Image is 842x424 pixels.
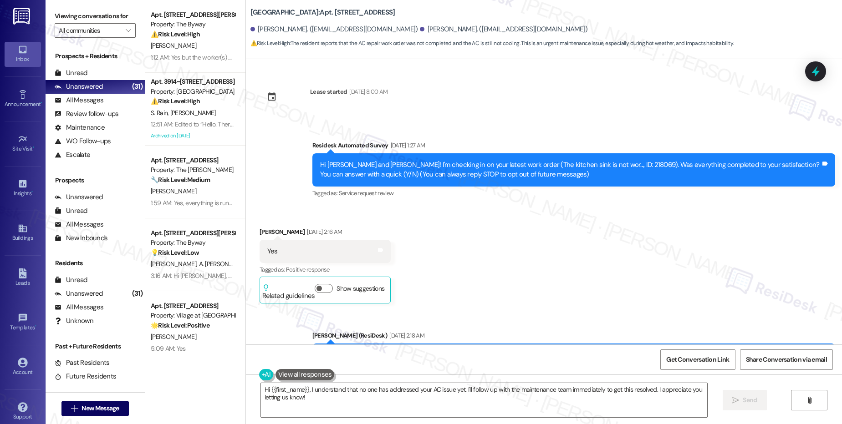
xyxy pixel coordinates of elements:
[261,383,707,417] textarea: Hi {{first_name}}, I understand that no one has addressed your AC issue yet. I'll follow up with ...
[420,25,587,34] div: [PERSON_NAME]. ([EMAIL_ADDRESS][DOMAIN_NAME])
[130,80,145,94] div: (31)
[59,23,121,38] input: All communities
[5,42,41,66] a: Inbox
[55,123,105,132] div: Maintenance
[55,233,107,243] div: New Inbounds
[320,160,821,180] div: Hi [PERSON_NAME] and [PERSON_NAME]! I'm checking in on your latest work order (The kitchen sink i...
[262,284,315,301] div: Related guidelines
[267,247,278,256] div: Yes
[46,51,145,61] div: Prospects + Residents
[41,100,42,106] span: •
[5,310,41,335] a: Templates •
[61,401,129,416] button: New Message
[55,275,87,285] div: Unread
[199,260,250,268] span: A. [PERSON_NAME]
[82,404,119,413] span: New Message
[150,130,236,141] div: Archived on [DATE]
[151,156,235,165] div: Apt. [STREET_ADDRESS]
[347,87,388,96] div: [DATE] 8:00 AM
[151,109,170,117] span: S. Rain
[55,316,93,326] div: Unknown
[260,263,391,276] div: Tagged as:
[151,30,200,38] strong: ⚠️ Risk Level: High
[151,87,235,96] div: Property: [GEOGRAPHIC_DATA]
[13,8,32,25] img: ResiDesk Logo
[55,192,103,202] div: Unanswered
[151,301,235,311] div: Apt. [STREET_ADDRESS]
[250,39,734,48] span: : The resident reports that the AC repair work order was not completed and the AC is still not co...
[250,25,418,34] div: [PERSON_NAME]. ([EMAIL_ADDRESS][DOMAIN_NAME])
[312,141,835,153] div: Residesk Automated Survey
[5,221,41,245] a: Buildings
[286,266,330,273] span: Positive response
[666,355,729,364] span: Get Conversation Link
[46,258,145,268] div: Residents
[55,303,103,312] div: All Messages
[71,405,78,412] i: 
[151,41,196,50] span: [PERSON_NAME]
[5,131,41,156] a: Site Visit •
[55,68,87,78] div: Unread
[806,397,813,404] i: 
[151,321,209,329] strong: 🌟 Risk Level: Positive
[151,272,658,280] div: 3:16 AM: Hi [PERSON_NAME], Thank you! I also wanted to ask if there’s been any progress on gettin...
[151,53,458,61] div: 1:12 AM: Yes but the worker(s) did not lock my patio door when they were done. I already sent thi...
[388,141,425,150] div: [DATE] 1:27 AM
[151,20,235,29] div: Property: The Byway
[151,228,235,238] div: Apt. [STREET_ADDRESS][PERSON_NAME]
[310,87,347,96] div: Lease started
[55,109,118,119] div: Review follow-ups
[305,227,342,237] div: [DATE] 2:16 AM
[170,109,216,117] span: [PERSON_NAME]
[723,390,767,410] button: Send
[55,136,111,146] div: WO Follow-ups
[746,355,827,364] span: Share Conversation via email
[130,287,145,301] div: (31)
[337,284,384,293] label: Show suggestions
[151,344,186,353] div: 5:09 AM: Yes
[151,260,199,268] span: [PERSON_NAME]
[151,248,199,257] strong: 💡 Risk Level: Low
[151,311,235,320] div: Property: Village at [GEOGRAPHIC_DATA] I
[46,342,145,351] div: Past + Future Residents
[31,189,33,195] span: •
[55,9,136,23] label: Viewing conversations for
[151,176,210,184] strong: 🔧 Risk Level: Medium
[5,355,41,379] a: Account
[151,238,235,247] div: Property: The Byway
[55,358,110,368] div: Past Residents
[732,397,739,404] i: 
[55,82,103,91] div: Unanswered
[55,206,87,216] div: Unread
[5,266,41,290] a: Leads
[55,372,116,381] div: Future Residents
[151,199,564,207] div: 1:59 AM: Yes, everything is running smoothly. I'm just awaiting a light replacement over the sink...
[35,323,36,329] span: •
[5,176,41,201] a: Insights •
[339,189,394,197] span: Service request review
[5,399,41,424] a: Support
[151,10,235,20] div: Apt. [STREET_ADDRESS][PERSON_NAME]
[151,165,235,175] div: Property: The [PERSON_NAME]
[55,220,103,229] div: All Messages
[250,8,395,17] b: [GEOGRAPHIC_DATA]: Apt. [STREET_ADDRESS]
[743,395,757,405] span: Send
[740,349,833,370] button: Share Conversation via email
[151,187,196,195] span: [PERSON_NAME]
[46,176,145,185] div: Prospects
[660,349,735,370] button: Get Conversation Link
[260,227,391,240] div: [PERSON_NAME]
[151,333,196,341] span: [PERSON_NAME]
[33,144,34,151] span: •
[312,331,835,343] div: [PERSON_NAME] (ResiDesk)
[55,289,103,298] div: Unanswered
[126,27,131,34] i: 
[312,187,835,200] div: Tagged as:
[55,150,90,160] div: Escalate
[55,96,103,105] div: All Messages
[250,40,290,47] strong: ⚠️ Risk Level: High
[151,97,200,105] strong: ⚠️ Risk Level: High
[387,331,424,340] div: [DATE] 2:18 AM
[151,77,235,86] div: Apt. 3914~[STREET_ADDRESS]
